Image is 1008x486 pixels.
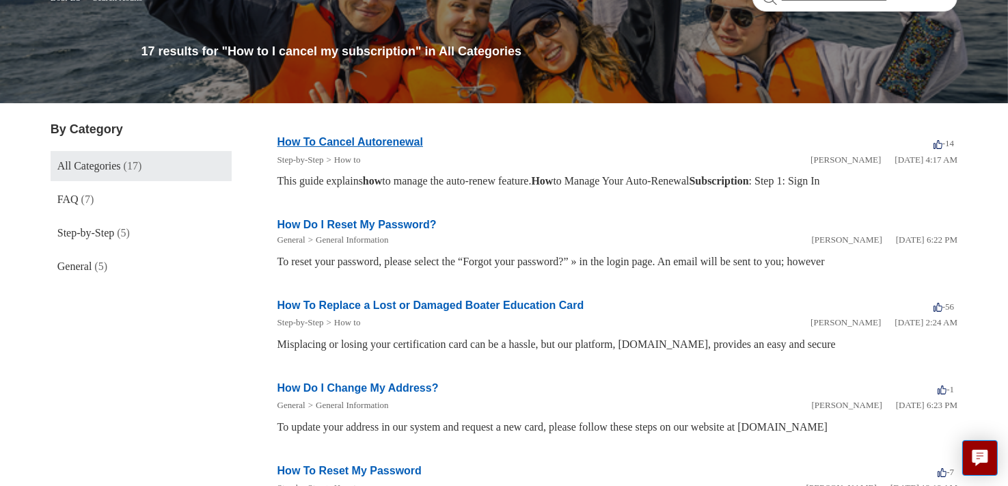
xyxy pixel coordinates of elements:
[305,399,389,412] li: General Information
[316,234,388,245] a: General Information
[277,382,439,394] a: How Do I Change My Address?
[124,160,142,172] span: (17)
[57,227,115,239] span: Step-by-Step
[277,465,422,476] a: How To Reset My Password
[277,399,305,412] li: General
[895,317,958,327] time: 03/11/2022, 02:24
[938,384,954,394] span: -1
[141,42,958,61] h1: 17 results for "How to I cancel my subscription" in All Categories
[896,234,957,245] time: 01/05/2024, 18:22
[324,316,361,329] li: How to
[277,316,324,329] li: Step-by-Step
[277,317,324,327] a: Step-by-Step
[812,233,882,247] li: [PERSON_NAME]
[277,219,437,230] a: How Do I Reset My Password?
[81,193,94,205] span: (7)
[938,467,954,477] span: -7
[532,175,554,187] em: How
[896,400,957,410] time: 01/05/2024, 18:23
[277,400,305,410] a: General
[277,254,958,270] div: To reset your password, please select the “Forgot your password?” » in the login page. An email w...
[51,185,232,215] a: FAQ (7)
[57,193,79,205] span: FAQ
[895,154,958,165] time: 03/16/2022, 04:17
[277,299,584,311] a: How To Replace a Lost or Damaged Boater Education Card
[811,316,881,329] li: [PERSON_NAME]
[277,336,958,353] div: Misplacing or losing your certification card can be a hassle, but our platform, [DOMAIN_NAME], pr...
[305,233,389,247] li: General Information
[57,160,121,172] span: All Categories
[690,175,749,187] em: Subscription
[334,154,361,165] a: How to
[277,233,305,247] li: General
[811,153,881,167] li: [PERSON_NAME]
[277,136,423,148] a: How To Cancel Autorenewal
[51,252,232,282] a: General (5)
[812,399,882,412] li: [PERSON_NAME]
[962,440,998,476] button: Live chat
[277,154,324,165] a: Step-by-Step
[277,234,305,245] a: General
[363,175,382,187] em: how
[277,153,324,167] li: Step-by-Step
[51,151,232,181] a: All Categories (17)
[324,153,361,167] li: How to
[277,173,958,189] div: This guide explains to manage the auto-renew feature. to Manage Your Auto-Renewal : Step 1: Sign In
[51,120,232,139] h3: By Category
[316,400,388,410] a: General Information
[277,419,958,435] div: To update your address in our system and request a new card, please follow these steps on our web...
[334,317,361,327] a: How to
[94,260,107,272] span: (5)
[51,218,232,248] a: Step-by-Step (5)
[117,227,130,239] span: (5)
[934,138,954,148] span: -14
[934,301,954,312] span: -56
[57,260,92,272] span: General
